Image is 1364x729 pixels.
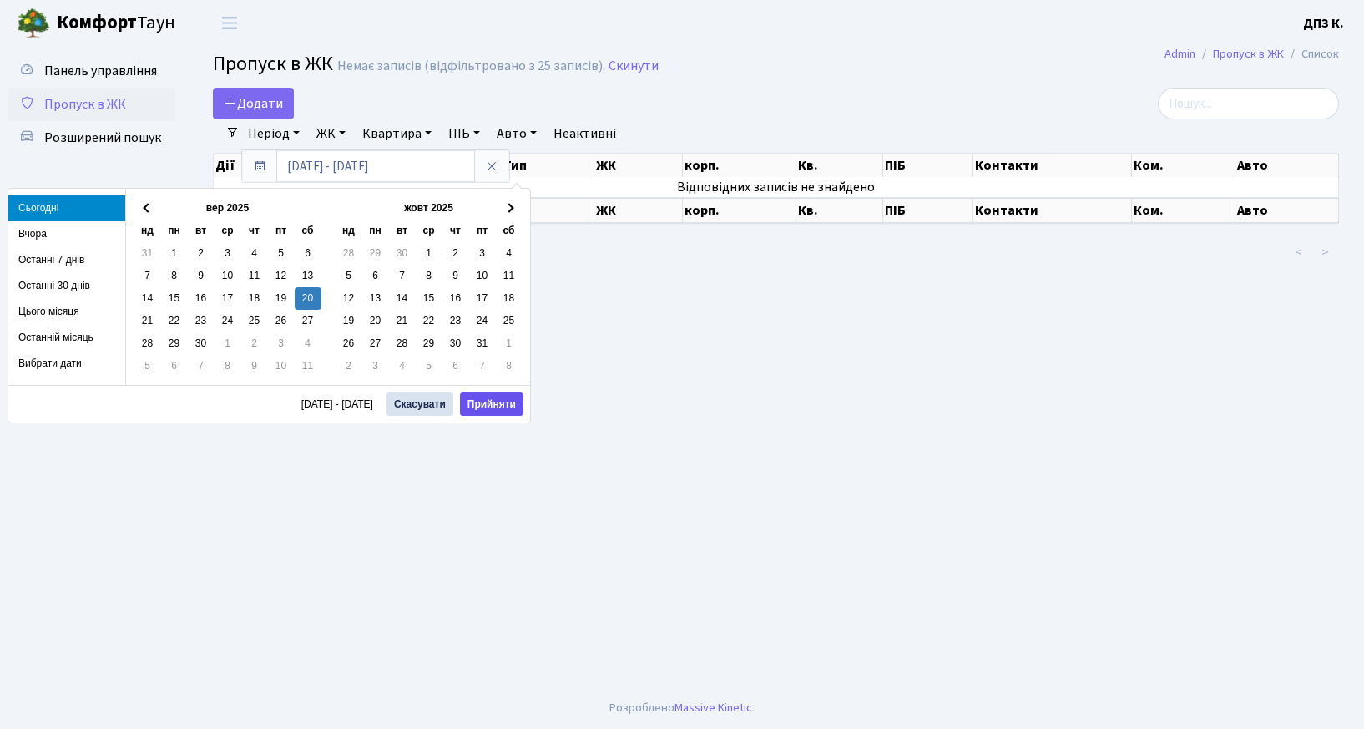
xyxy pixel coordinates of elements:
[241,310,268,332] td: 25
[469,265,496,287] td: 10
[973,154,1132,177] th: Контакти
[188,310,215,332] td: 23
[295,355,321,377] td: 11
[268,242,295,265] td: 5
[416,242,442,265] td: 1
[209,9,250,37] button: Переключити навігацію
[362,355,389,377] td: 3
[214,177,1339,197] td: Відповідних записів не знайдено
[442,220,469,242] th: чт
[1132,198,1235,223] th: Ком.
[609,58,659,74] a: Скинути
[295,287,321,310] td: 20
[389,287,416,310] td: 14
[502,154,594,177] th: Тип
[1284,45,1339,63] li: Список
[336,287,362,310] td: 12
[442,355,469,377] td: 6
[502,198,594,223] th: Тип
[268,310,295,332] td: 26
[496,332,523,355] td: 1
[389,355,416,377] td: 4
[336,355,362,377] td: 2
[496,242,523,265] td: 4
[8,299,125,325] li: Цього місяця
[1303,14,1344,33] b: ДП3 К.
[496,220,523,242] th: сб
[442,332,469,355] td: 30
[362,310,389,332] td: 20
[295,242,321,265] td: 6
[416,332,442,355] td: 29
[1139,37,1364,72] nav: breadcrumb
[215,265,241,287] td: 10
[188,287,215,310] td: 16
[389,265,416,287] td: 7
[134,220,161,242] th: нд
[609,699,755,717] div: Розроблено .
[134,332,161,355] td: 28
[44,62,157,80] span: Панель управління
[356,119,438,148] a: Квартира
[241,242,268,265] td: 4
[161,265,188,287] td: 8
[215,310,241,332] td: 24
[44,129,161,147] span: Розширений пошук
[1132,154,1235,177] th: Ком.
[362,220,389,242] th: пн
[241,265,268,287] td: 11
[883,154,973,177] th: ПІБ
[8,195,125,221] li: Сьогодні
[416,265,442,287] td: 8
[161,287,188,310] td: 15
[8,273,125,299] li: Останні 30 днів
[1164,45,1195,63] a: Admin
[796,198,883,223] th: Кв.
[295,265,321,287] td: 13
[301,399,380,409] span: [DATE] - [DATE]
[416,355,442,377] td: 5
[1235,198,1339,223] th: Авто
[362,287,389,310] td: 13
[1303,13,1344,33] a: ДП3 К.
[389,332,416,355] td: 28
[241,332,268,355] td: 2
[268,287,295,310] td: 19
[213,88,294,119] a: Додати
[336,242,362,265] td: 28
[188,242,215,265] td: 2
[469,287,496,310] td: 17
[188,332,215,355] td: 30
[134,310,161,332] td: 21
[215,287,241,310] td: 17
[496,310,523,332] td: 25
[188,265,215,287] td: 9
[295,220,321,242] th: сб
[416,310,442,332] td: 22
[416,220,442,242] th: ср
[241,355,268,377] td: 9
[386,392,453,416] button: Скасувати
[215,332,241,355] td: 1
[188,355,215,377] td: 7
[57,9,137,36] b: Комфорт
[8,351,125,377] li: Вибрати дати
[490,119,543,148] a: Авто
[547,119,623,148] a: Неактивні
[336,332,362,355] td: 26
[594,154,683,177] th: ЖК
[683,198,796,223] th: корп.
[496,265,523,287] td: 11
[17,7,50,40] img: logo.png
[215,355,241,377] td: 8
[336,265,362,287] td: 5
[442,119,487,148] a: ПІБ
[241,220,268,242] th: чт
[8,247,125,273] li: Останні 7 днів
[268,265,295,287] td: 12
[469,310,496,332] td: 24
[469,355,496,377] td: 7
[213,49,333,78] span: Пропуск в ЖК
[161,332,188,355] td: 29
[268,332,295,355] td: 3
